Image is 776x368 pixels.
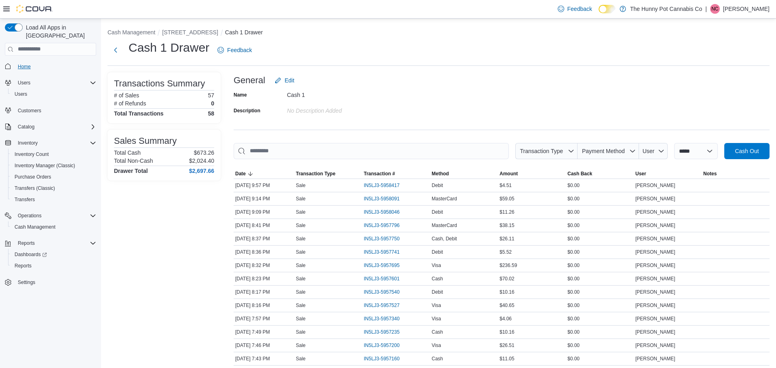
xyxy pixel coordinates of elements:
[189,168,214,174] h4: $2,697.66
[114,168,148,174] h4: Drawer Total
[364,315,400,322] span: IN5LJ3-5957340
[15,78,96,88] span: Users
[2,137,99,149] button: Inventory
[635,209,675,215] span: [PERSON_NAME]
[234,274,294,284] div: [DATE] 8:23 PM
[500,262,517,269] span: $236.59
[566,274,634,284] div: $0.00
[566,287,634,297] div: $0.00
[15,238,38,248] button: Reports
[11,250,50,259] a: Dashboards
[8,88,99,100] button: Users
[364,287,408,297] button: IN5LJ3-5957540
[630,4,702,14] p: The Hunny Pot Cannabis Co
[211,100,214,107] p: 0
[635,275,675,282] span: [PERSON_NAME]
[432,315,441,322] span: Visa
[234,169,294,179] button: Date
[15,224,55,230] span: Cash Management
[11,172,55,182] a: Purchase Orders
[566,234,634,244] div: $0.00
[566,181,634,190] div: $0.00
[635,315,675,322] span: [PERSON_NAME]
[432,275,443,282] span: Cash
[566,221,634,230] div: $0.00
[296,329,306,335] p: Sale
[15,62,34,71] a: Home
[566,247,634,257] div: $0.00
[635,262,675,269] span: [PERSON_NAME]
[296,170,335,177] span: Transaction Type
[364,249,400,255] span: IN5LJ3-5957741
[15,251,47,258] span: Dashboards
[234,287,294,297] div: [DATE] 8:17 PM
[294,169,362,179] button: Transaction Type
[11,89,96,99] span: Users
[5,57,96,309] nav: Complex example
[11,195,38,204] a: Transfers
[364,275,400,282] span: IN5LJ3-5957601
[566,354,634,364] div: $0.00
[498,169,566,179] button: Amount
[2,121,99,132] button: Catalog
[635,170,646,177] span: User
[225,29,263,36] button: Cash 1 Drawer
[2,77,99,88] button: Users
[296,315,306,322] p: Sale
[500,209,515,215] span: $11.26
[285,76,294,84] span: Edit
[364,274,408,284] button: IN5LJ3-5957601
[8,249,99,260] a: Dashboards
[432,355,443,362] span: Cash
[234,143,509,159] input: This is a search bar. As you type, the results lower in the page will automatically filter.
[296,289,306,295] p: Sale
[208,92,214,99] p: 57
[2,210,99,221] button: Operations
[500,236,515,242] span: $26.11
[15,174,51,180] span: Purchase Orders
[364,261,408,270] button: IN5LJ3-5957695
[364,329,400,335] span: IN5LJ3-5957235
[15,196,35,203] span: Transfers
[566,194,634,204] div: $0.00
[296,182,306,189] p: Sale
[364,342,400,349] span: IN5LJ3-5957200
[11,261,96,271] span: Reports
[635,302,675,309] span: [PERSON_NAME]
[234,261,294,270] div: [DATE] 8:32 PM
[364,301,408,310] button: IN5LJ3-5957527
[234,327,294,337] div: [DATE] 7:49 PM
[227,46,252,54] span: Feedback
[711,4,718,14] span: NC
[18,240,35,246] span: Reports
[635,236,675,242] span: [PERSON_NAME]
[296,342,306,349] p: Sale
[8,171,99,183] button: Purchase Orders
[15,277,96,287] span: Settings
[11,250,96,259] span: Dashboards
[705,4,707,14] p: |
[8,260,99,271] button: Reports
[11,183,96,193] span: Transfers (Classic)
[500,249,512,255] span: $5.52
[500,222,515,229] span: $38.15
[8,183,99,194] button: Transfers (Classic)
[114,110,164,117] h4: Total Transactions
[362,169,430,179] button: Transaction #
[15,238,96,248] span: Reports
[567,170,592,177] span: Cash Back
[11,161,78,170] a: Inventory Manager (Classic)
[635,342,675,349] span: [PERSON_NAME]
[162,29,218,36] button: [STREET_ADDRESS]
[234,92,247,98] label: Name
[578,143,639,159] button: Payment Method
[296,196,306,202] p: Sale
[11,183,58,193] a: Transfers (Classic)
[11,89,30,99] a: Users
[114,79,205,88] h3: Transactions Summary
[566,327,634,337] div: $0.00
[129,40,209,56] h1: Cash 1 Drawer
[364,207,408,217] button: IN5LJ3-5958046
[364,341,408,350] button: IN5LJ3-5957200
[364,196,400,202] span: IN5LJ3-5958091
